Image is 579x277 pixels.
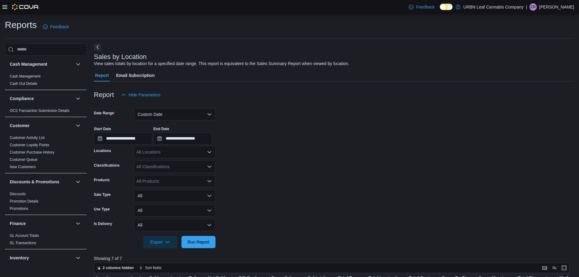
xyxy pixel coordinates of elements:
[94,126,111,131] label: Start Date
[119,89,163,101] button: Hide Parameters
[10,241,36,245] a: GL Transactions
[10,61,73,67] button: Cash Management
[134,204,215,216] button: All
[207,150,212,154] button: Open list of options
[134,219,215,231] button: All
[526,3,527,11] p: |
[147,236,174,248] span: Export
[94,255,574,261] p: Showing 7 of 7
[440,4,453,10] input: Dark Mode
[10,165,36,169] a: New Customers
[12,4,39,10] img: Cova
[10,179,59,185] h3: Discounts & Promotions
[10,220,73,227] button: Finance
[94,178,110,182] label: Products
[10,123,29,129] h3: Customer
[10,81,37,86] a: Cash Out Details
[94,43,101,51] button: Next
[10,136,45,140] a: Customer Activity List
[94,91,114,99] h3: Report
[10,199,39,204] span: Promotion Details
[134,190,215,202] button: All
[94,133,152,145] input: Press the down key to open a popover containing a calendar.
[207,164,212,169] button: Open list of options
[153,126,169,131] label: End Date
[94,192,111,197] label: Sale Type
[50,24,69,30] span: Feedback
[94,111,115,116] label: Date Range
[10,74,40,79] span: Cash Management
[406,1,437,13] a: Feedback
[10,150,54,154] a: Customer Purchase History
[181,236,215,248] button: Run Report
[74,122,82,129] button: Customer
[116,69,155,81] span: Email Subscription
[464,3,524,11] p: URBN Leaf Cannabis Company
[188,239,209,245] span: Run Report
[10,199,39,203] a: Promotion Details
[5,232,87,249] div: Finance
[10,192,26,196] a: Discounts
[551,264,558,272] button: Display options
[40,21,71,33] a: Feedback
[416,4,435,10] span: Feedback
[10,220,26,227] h3: Finance
[10,255,73,261] button: Inventory
[137,264,164,272] button: Sort fields
[10,123,73,129] button: Customer
[10,143,49,147] a: Customer Loyalty Points
[5,107,87,117] div: Compliance
[10,179,73,185] button: Discounts & Promotions
[5,134,87,173] div: Customer
[10,108,70,113] span: OCS Transaction Submission Details
[94,53,147,61] h3: Sales by Location
[5,73,87,90] div: Cash Management
[94,61,349,67] div: View sales totals by location for a specified date range. This report is equivalent to the Sales ...
[10,241,36,245] span: GL Transactions
[95,69,109,81] span: Report
[74,61,82,68] button: Cash Management
[94,163,120,168] label: Classifications
[10,61,47,67] h3: Cash Management
[129,92,160,98] span: Hide Parameters
[5,190,87,215] div: Discounts & Promotions
[94,148,111,153] label: Locations
[560,264,568,272] button: Enter fullscreen
[5,19,37,31] h1: Reports
[10,95,73,102] button: Compliance
[145,265,161,270] span: Sort fields
[207,179,212,184] button: Open list of options
[10,109,70,113] a: OCS Transaction Submission Details
[94,264,136,272] button: 2 columns hidden
[541,264,548,272] button: Keyboard shortcuts
[10,234,39,238] a: GL Account Totals
[10,206,28,211] a: Promotions
[10,255,29,261] h3: Inventory
[143,236,177,248] button: Export
[10,164,36,169] span: New Customers
[74,178,82,185] button: Discounts & Promotions
[134,108,215,120] button: Custom Date
[103,265,134,270] span: 2 columns hidden
[529,3,537,11] div: Craig Ruether
[530,3,536,11] span: CR
[10,95,34,102] h3: Compliance
[10,135,45,140] span: Customer Activity List
[10,74,40,78] a: Cash Management
[153,133,212,145] input: Press the down key to open a popover containing a calendar.
[94,207,110,212] label: Use Type
[10,158,37,162] a: Customer Queue
[539,3,574,11] p: [PERSON_NAME]
[94,221,112,226] label: Is Delivery
[74,254,82,261] button: Inventory
[74,220,82,227] button: Finance
[74,95,82,102] button: Compliance
[10,150,54,155] span: Customer Purchase History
